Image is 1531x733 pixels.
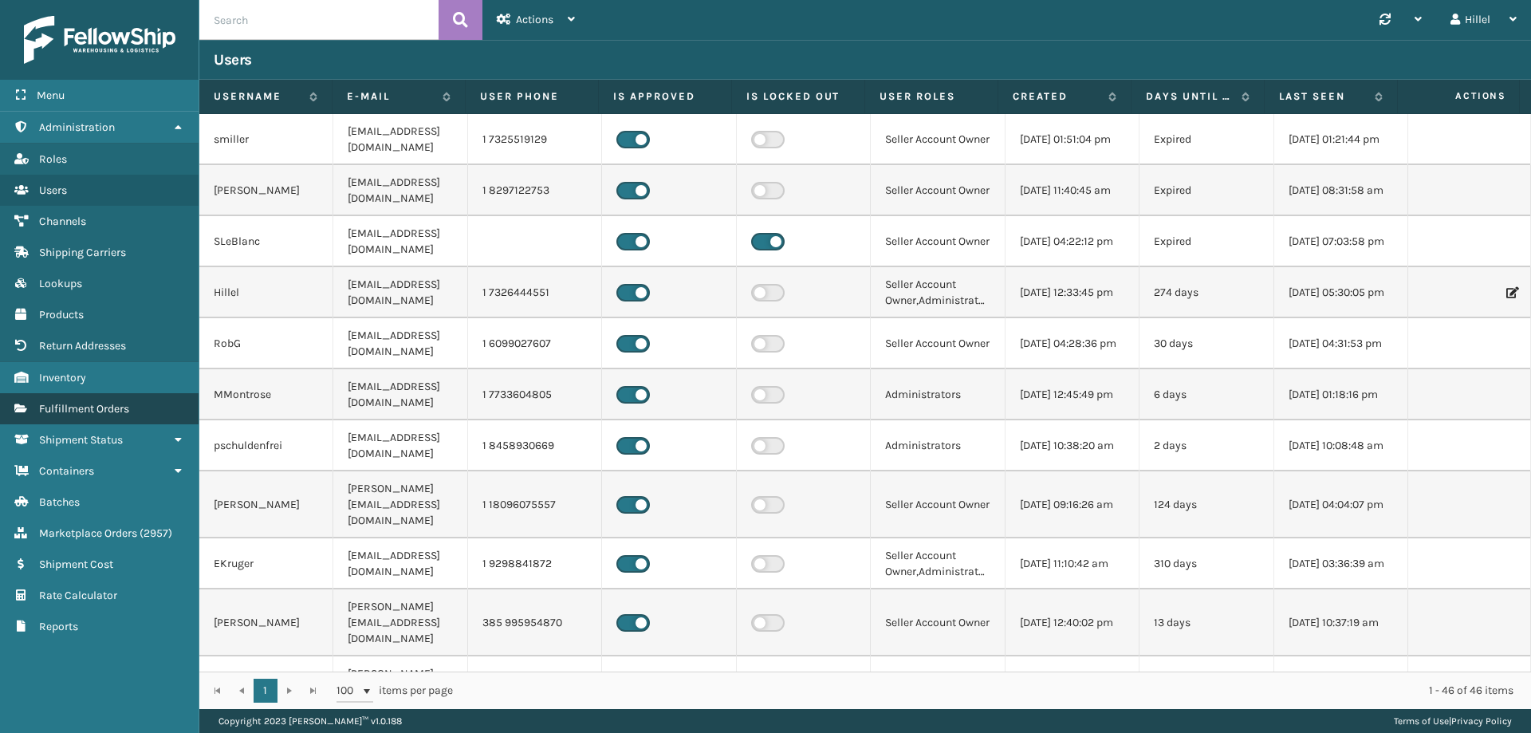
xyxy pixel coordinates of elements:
td: 1 7326444551 [468,267,602,318]
td: EKruger [199,538,333,589]
td: 1 7733604805 [468,369,602,420]
h3: Users [214,50,252,69]
span: Marketplace Orders [39,526,137,540]
span: Shipment Cost [39,558,113,571]
td: [EMAIL_ADDRESS][DOMAIN_NAME] [333,318,467,369]
span: Containers [39,464,94,478]
td: [EMAIL_ADDRESS][DOMAIN_NAME] [333,267,467,318]
td: [DATE] 01:51:04 pm [1006,114,1139,165]
td: Seller Account Owner [871,589,1005,656]
td: [DATE] 07:03:58 pm [1274,216,1408,267]
td: [PERSON_NAME][EMAIL_ADDRESS][DOMAIN_NAME] [333,471,467,538]
td: 1 8297122753 [468,165,602,216]
td: 30 days [1139,318,1273,369]
span: Users [39,183,67,197]
label: E-mail [347,89,435,104]
span: Administration [39,120,115,134]
td: 6 days [1139,369,1273,420]
label: Days until password expires [1146,89,1234,104]
td: [DATE] 05:30:05 pm [1274,267,1408,318]
td: [DATE] 09:49:00 am [1274,656,1408,723]
span: Batches [39,495,80,509]
td: Seller Account Owner [871,216,1005,267]
span: Channels [39,215,86,228]
td: [DATE] 01:21:44 pm [1274,114,1408,165]
td: [DATE] 11:10:42 am [1006,538,1139,589]
td: [PERSON_NAME][EMAIL_ADDRESS][DOMAIN_NAME] [333,656,467,723]
td: [DATE] 12:40:02 pm [1006,589,1139,656]
td: [EMAIL_ADDRESS][DOMAIN_NAME] [333,165,467,216]
span: Reports [39,620,78,633]
label: Is Locked Out [746,89,850,104]
td: [EMAIL_ADDRESS][DOMAIN_NAME] [333,420,467,471]
td: [DATE] 10:44:20 am [1006,656,1139,723]
td: [DATE] 04:04:07 pm [1274,471,1408,538]
td: Seller Account Owner [871,165,1005,216]
td: [EMAIL_ADDRESS][DOMAIN_NAME] [333,114,467,165]
div: 1 - 46 of 46 items [475,683,1513,699]
td: [DATE] 08:31:58 am [1274,165,1408,216]
label: User Roles [880,89,983,104]
span: Inventory [39,371,86,384]
td: [DATE] 10:38:20 am [1006,420,1139,471]
td: [DATE] 04:28:36 pm [1006,318,1139,369]
td: [DATE] 01:18:16 pm [1274,369,1408,420]
td: [DATE] 10:08:48 am [1274,420,1408,471]
span: Lookups [39,277,82,290]
td: Administrators [871,420,1005,471]
td: 274 days [1139,267,1273,318]
td: [EMAIL_ADDRESS][DOMAIN_NAME] [333,216,467,267]
td: 1 8458930669 [468,420,602,471]
span: Products [39,308,84,321]
td: [PERSON_NAME] [199,656,333,723]
td: [PERSON_NAME] [199,471,333,538]
td: [EMAIL_ADDRESS][DOMAIN_NAME] [333,369,467,420]
label: Last Seen [1279,89,1367,104]
span: Roles [39,152,67,166]
a: Privacy Policy [1451,715,1512,727]
td: 1 7326008882 [468,656,602,723]
td: 124 days [1139,471,1273,538]
td: MMontrose [199,369,333,420]
td: smiller [199,114,333,165]
td: [PERSON_NAME] [199,165,333,216]
td: Hillel [199,267,333,318]
td: [DATE] 11:40:45 am [1006,165,1139,216]
td: 1 9298841872 [468,538,602,589]
label: Username [214,89,301,104]
label: Created [1013,89,1100,104]
span: Rate Calculator [39,589,117,602]
td: Seller Account Owner,Administrators [871,267,1005,318]
td: [PERSON_NAME][EMAIL_ADDRESS][DOMAIN_NAME] [333,589,467,656]
p: Copyright 2023 [PERSON_NAME]™ v 1.0.188 [218,709,402,733]
td: Seller Account Owner [871,114,1005,165]
span: Actions [516,13,553,26]
span: 100 [337,683,360,699]
td: 13 days [1139,589,1273,656]
td: 310 days [1139,538,1273,589]
td: 1 18096075557 [468,471,602,538]
td: [EMAIL_ADDRESS][DOMAIN_NAME] [333,538,467,589]
span: Actions [1403,83,1516,109]
td: SLeBlanc [199,216,333,267]
td: [DATE] 09:16:26 am [1006,471,1139,538]
td: Administrators [871,369,1005,420]
span: items per page [337,679,453,703]
span: ( 2957 ) [140,526,172,540]
td: [DATE] 10:37:19 am [1274,589,1408,656]
td: Seller Account Owner [871,471,1005,538]
td: [DATE] 03:36:39 am [1274,538,1408,589]
td: [PERSON_NAME] [199,589,333,656]
td: [DATE] 12:33:45 pm [1006,267,1139,318]
td: RobG [199,318,333,369]
a: 1 [254,679,277,703]
td: Expired [1139,114,1273,165]
span: Return Addresses [39,339,126,353]
div: | [1394,709,1512,733]
td: Expired [1139,165,1273,216]
td: [DATE] 04:31:53 pm [1274,318,1408,369]
td: 385 995954870 [468,589,602,656]
td: Seller Account Owner [871,318,1005,369]
td: 2 days [1139,420,1273,471]
span: Shipment Status [39,433,123,447]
